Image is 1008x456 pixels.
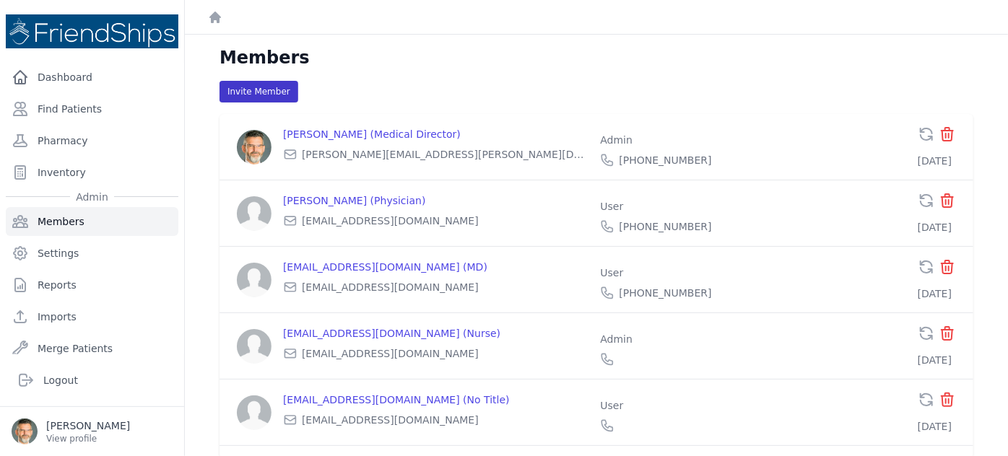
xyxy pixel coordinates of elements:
a: Dashboard [6,63,178,92]
span: Remove Member From Organization [939,132,956,146]
p: Admin [600,133,905,147]
button: Invite Member [220,81,298,102]
img: Medical Missions EMR [6,14,178,48]
p: [EMAIL_ADDRESS][DOMAIN_NAME] (No Title) [283,393,588,407]
div: [DATE] [918,353,956,367]
p: View profile [46,433,130,444]
span: Remove Member From Organization [939,331,956,345]
span: [EMAIL_ADDRESS][DOMAIN_NAME] [302,413,479,427]
a: [PERSON_NAME] (Physician) [EMAIL_ADDRESS][DOMAIN_NAME] User [PHONE_NUMBER] [237,193,918,234]
p: User [600,398,905,413]
span: [PERSON_NAME][EMAIL_ADDRESS][PERSON_NAME][DOMAIN_NAME] [302,147,588,162]
span: Re-send Invitation [918,325,935,342]
div: [DATE] [918,220,956,234]
a: Members [6,207,178,236]
a: [PERSON_NAME] (Medical Director) [PERSON_NAME][EMAIL_ADDRESS][PERSON_NAME][DOMAIN_NAME] Admin [PH... [237,127,918,167]
div: [DATE] [918,419,956,434]
p: [PERSON_NAME] (Physician) [283,193,588,208]
a: Logout [12,366,173,395]
p: [EMAIL_ADDRESS][DOMAIN_NAME] (MD) [283,260,588,274]
span: [PHONE_NUMBER] [619,286,711,300]
a: Reports [6,271,178,299]
span: [EMAIL_ADDRESS][DOMAIN_NAME] [302,280,479,294]
a: Pharmacy [6,126,178,155]
p: [EMAIL_ADDRESS][DOMAIN_NAME] (Nurse) [283,326,588,341]
p: [PERSON_NAME] (Medical Director) [283,127,588,141]
a: Imports [6,302,178,331]
a: Inventory [6,158,178,187]
p: [PERSON_NAME] [46,418,130,433]
p: Admin [600,332,905,346]
span: Re-send Invitation [918,258,935,276]
span: [EMAIL_ADDRESS][DOMAIN_NAME] [302,214,479,228]
a: [EMAIL_ADDRESS][DOMAIN_NAME] (MD) [EMAIL_ADDRESS][DOMAIN_NAME] User [PHONE_NUMBER] [237,260,918,300]
h1: Members [220,46,310,69]
span: [PHONE_NUMBER] [619,219,711,234]
span: [PHONE_NUMBER] [619,153,711,167]
p: User [600,266,905,280]
a: Merge Patients [6,334,178,363]
span: Remove Member From Organization [939,265,956,279]
span: Admin [70,190,114,204]
a: Find Patients [6,95,178,123]
a: Settings [6,239,178,268]
span: Remove Member From Organization [939,398,956,411]
div: [DATE] [918,154,956,168]
a: [PERSON_NAME] View profile [12,418,173,444]
a: [EMAIL_ADDRESS][DOMAIN_NAME] (Nurse) [EMAIL_ADDRESS][DOMAIN_NAME] Admin [237,326,918,367]
span: Remove Member From Organization [939,198,956,212]
span: Re-send Invitation [918,391,935,408]
p: User [600,199,905,214]
a: [EMAIL_ADDRESS][DOMAIN_NAME] (No Title) [EMAIL_ADDRESS][DOMAIN_NAME] User [237,393,918,433]
span: Re-send Invitation [918,126,935,143]
span: Re-send Invitation [918,192,935,209]
div: [DATE] [918,286,956,301]
span: [EMAIL_ADDRESS][DOMAIN_NAME] [302,346,479,361]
